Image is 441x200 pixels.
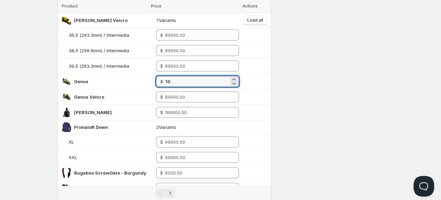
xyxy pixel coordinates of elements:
div: 39,5 (263.3mm) / Intermedia [69,63,129,69]
div: Vinson - Black [74,109,112,116]
span: Hook Aid Set Nº 1-3 [74,186,118,191]
nav: Pagination [58,186,271,200]
span: XL [69,139,74,145]
span: $ [160,155,163,160]
span: Load all [247,18,263,23]
span: Genus [74,79,88,84]
span: $ [160,94,163,100]
iframe: Help Scout Beacon - Open [414,176,434,197]
span: $ [160,63,163,69]
input: 89900.00 [165,30,229,41]
input: 99900.00 [165,136,229,147]
span: Genus Velcro [74,94,104,100]
input: 99900.00 [165,152,229,163]
span: [PERSON_NAME] [74,110,112,115]
span: Actions [242,3,258,9]
span: 36,5 (243.3mm) / Intermedia [69,32,129,38]
span: 38,5 (256.6mm) / Intermedia [69,48,129,53]
span: $ [160,110,163,115]
div: Genus [74,78,88,85]
input: 89900.00 [165,91,229,102]
input: 89900.00 [165,76,229,87]
div: Genus Velcro [74,93,104,100]
span: $ [160,186,163,191]
span: $ [160,48,163,53]
input: 8500.00 [165,167,229,178]
span: 39,5 (263.3mm) / Intermedia [69,63,129,69]
span: [PERSON_NAME] Velcro [74,18,128,23]
span: $ [160,32,163,38]
span: Bugaboo ScrewGate - Burgundy [74,170,146,176]
div: XL [69,138,74,145]
div: XXL [69,154,77,161]
span: Price [151,3,162,9]
input: 189900.00 [165,107,229,118]
td: 2 Variants [154,120,241,134]
div: 38,5 (256.6mm) / Intermedia [69,47,129,54]
span: XXL [69,155,77,160]
span: $ [160,139,163,145]
button: Load all [243,15,267,25]
button: Next [165,188,175,198]
span: Product [62,3,78,9]
input: 89900.00 [165,60,229,71]
td: 7 Variants [154,13,241,27]
strong: $ [160,79,163,84]
input: 89900.00 [165,45,229,56]
span: Primaloft Down [74,124,108,130]
div: Bugaboo ScrewGate - Burgundy [74,169,146,176]
div: Phet Maak Velcro [74,17,128,24]
input: 27900.00 [165,183,229,194]
span: $ [160,170,163,176]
